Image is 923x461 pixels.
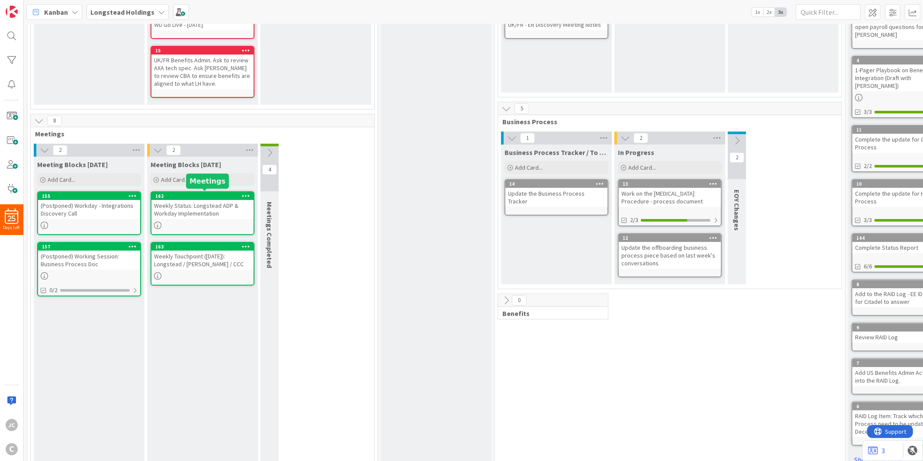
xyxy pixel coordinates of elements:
span: Meeting Blocks Today [37,160,108,169]
div: Update the Business Process Tracker [505,188,608,207]
span: 3x [775,8,787,16]
span: 25 [8,216,16,222]
span: Add Card... [48,176,75,184]
span: 1 [520,133,535,143]
div: 13 [623,181,721,187]
div: 13 [619,180,721,188]
div: 162 [151,192,254,200]
span: Business Process [502,117,831,126]
span: 3/3 [864,107,872,116]
span: Meetings [35,129,363,138]
span: Business Process Tracker / To Dos [505,148,608,157]
div: 14 [505,180,608,188]
img: Visit kanbanzone.com [6,6,18,18]
span: 3/3 [864,216,872,225]
div: (Postponed) Workday - Integrations Discovery Call [38,200,140,219]
a: 12Update the offboarding business process piece based on last week's conversations [618,233,722,277]
span: 5 [515,103,529,114]
span: In Progress [618,148,654,157]
div: (Postponed) Working Session: Business Process Doc [38,251,140,270]
a: 15UK/FR Benefits Admin. Ask to review AXA tech spec. Ask [PERSON_NAME] to review CBA to ensure be... [151,46,254,98]
div: C [6,443,18,455]
span: 6/6 [864,262,872,271]
div: 157(Postponed) Working Session: Business Process Doc [38,243,140,270]
div: Work on the [MEDICAL_DATA] Procedure - process document [619,188,721,207]
span: 2 [53,145,68,155]
div: 15 [155,48,254,54]
span: 2/2 [864,161,872,171]
div: 163 [151,243,254,251]
div: 163 [155,244,254,250]
input: Quick Filter... [796,4,861,20]
div: 163Weekly Touchpoint ([DATE]): Longstead / [PERSON_NAME] / CCC [151,243,254,270]
span: Add Card... [628,164,656,171]
a: 157(Postponed) Working Session: Business Process Doc0/2 [37,242,141,297]
div: WD Go Live - [DATE] [151,19,254,30]
span: 2 [634,133,648,143]
div: 12 [619,234,721,242]
span: Meeting Blocks Tomorrow [151,160,221,169]
h5: Meetings [190,177,225,185]
div: 14Update the Business Process Tracker [505,180,608,207]
span: Add Card... [161,176,189,184]
div: 13Work on the [MEDICAL_DATA] Procedure - process document [619,180,721,207]
div: JC [6,419,18,431]
div: 157 [38,243,140,251]
a: 155(Postponed) Workday - Integrations Discovery Call [37,191,141,235]
span: Meetings Completed [265,202,274,268]
span: 2x [763,8,775,16]
a: 162Weekly Status: Longstead ADP & Workday Implementation [151,191,254,235]
div: 14 [509,181,608,187]
div: UK/FR Benefits Admin. Ask to review AXA tech spec. Ask [PERSON_NAME] to review CBA to ensure bene... [151,55,254,89]
div: 155 [42,193,140,199]
b: Longstead Holdings [90,8,154,16]
a: UK/FR - ER Discovery Meeting Notes [505,10,608,39]
div: 15UK/FR Benefits Admin. Ask to review AXA tech spec. Ask [PERSON_NAME] to review CBA to ensure be... [151,47,254,89]
div: 162 [155,193,254,199]
div: Update the offboarding business process piece based on last week's conversations [619,242,721,269]
span: 1x [752,8,763,16]
div: 12Update the offboarding business process piece based on last week's conversations [619,234,721,269]
div: 155 [38,192,140,200]
div: 15 [151,47,254,55]
span: 0 [512,295,527,306]
div: Weekly Touchpoint ([DATE]): Longstead / [PERSON_NAME] / CCC [151,251,254,270]
div: 162Weekly Status: Longstead ADP & Workday Implementation [151,192,254,219]
div: Weekly Status: Longstead ADP & Workday Implementation [151,200,254,219]
a: WD Go Live - [DATE] [151,10,254,39]
div: 12 [623,235,721,241]
a: 13Work on the [MEDICAL_DATA] Procedure - process document2/3 [618,179,722,226]
div: 155(Postponed) Workday - Integrations Discovery Call [38,192,140,219]
span: Kanban [44,7,68,17]
span: 2 [730,152,744,163]
a: 3 [868,445,885,456]
a: 14Update the Business Process Tracker [505,179,608,216]
span: 2/3 [630,216,638,225]
span: 0/2 [49,286,58,295]
span: 4 [262,164,277,175]
span: 2 [166,145,181,155]
span: 8 [47,116,62,126]
span: Benefits [502,309,597,318]
span: EOY Changes [733,190,741,231]
span: Support [18,1,39,12]
span: Add Card... [515,164,543,171]
a: 163Weekly Touchpoint ([DATE]): Longstead / [PERSON_NAME] / CCC [151,242,254,286]
div: UK/FR - ER Discovery Meeting Notes [505,19,608,30]
div: 157 [42,244,140,250]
